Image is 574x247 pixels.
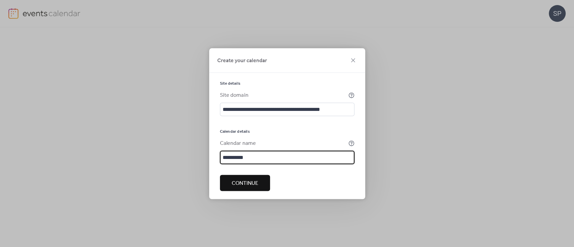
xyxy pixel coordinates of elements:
span: Create your calendar [217,56,267,65]
span: Continue [232,179,258,187]
button: Continue [220,175,270,191]
span: Site details [220,81,240,86]
span: Calendar details [220,129,250,134]
div: Calendar name [220,139,347,147]
div: Site domain [220,91,347,99]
